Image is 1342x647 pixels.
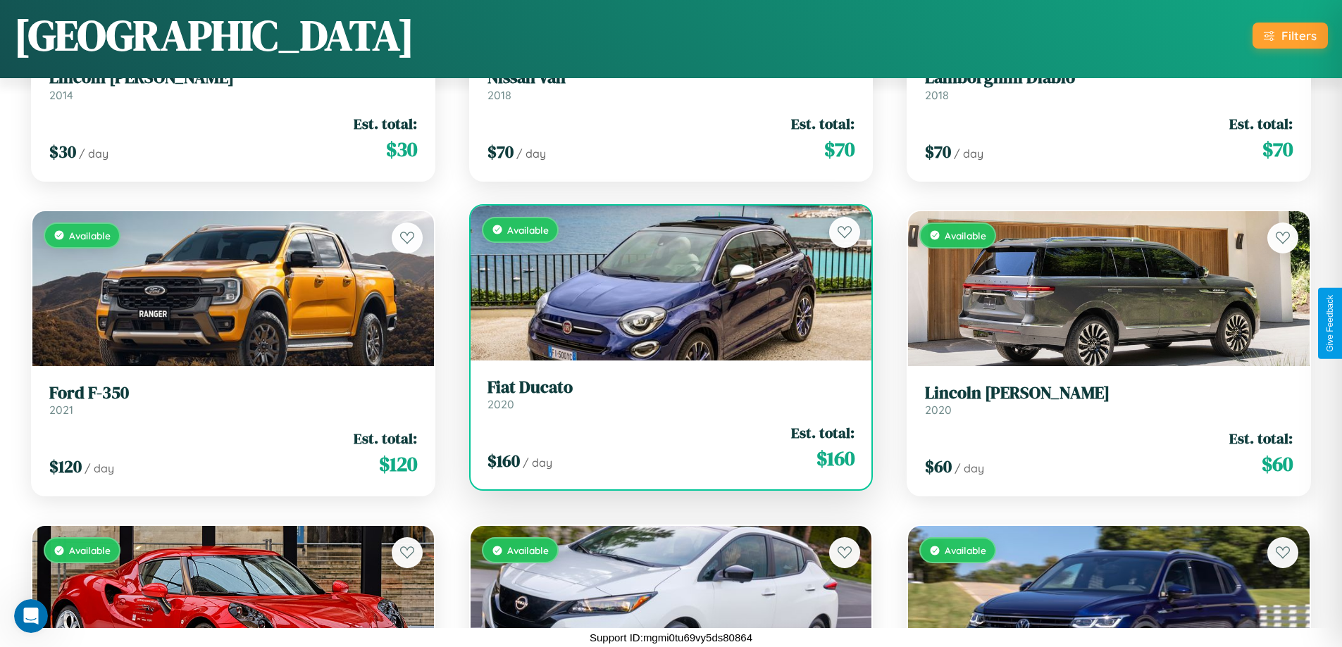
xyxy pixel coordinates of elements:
span: $ 160 [487,449,520,472]
span: / day [955,461,984,475]
span: / day [954,146,983,161]
iframe: Intercom live chat [14,599,48,633]
div: Filters [1281,28,1317,43]
h3: Lincoln [PERSON_NAME] [49,68,417,88]
span: $ 70 [925,140,951,163]
span: $ 70 [1262,135,1293,163]
h3: Nissan Van [487,68,855,88]
span: $ 30 [49,140,76,163]
a: Lamborghini Diablo2018 [925,68,1293,102]
span: 2018 [925,88,949,102]
span: 2018 [487,88,511,102]
a: Lincoln [PERSON_NAME]2014 [49,68,417,102]
span: $ 30 [386,135,417,163]
a: Fiat Ducato2020 [487,377,855,412]
button: Filters [1253,23,1328,49]
a: Ford F-3502021 [49,383,417,417]
a: Nissan Van2018 [487,68,855,102]
span: Available [945,230,986,241]
h3: Ford F-350 [49,383,417,403]
span: $ 60 [1262,450,1293,478]
span: Available [945,544,986,556]
h3: Lamborghini Diablo [925,68,1293,88]
span: Available [507,544,549,556]
span: / day [79,146,108,161]
div: Give Feedback [1325,295,1335,352]
span: / day [85,461,114,475]
span: $ 70 [487,140,514,163]
a: Lincoln [PERSON_NAME]2020 [925,383,1293,417]
span: $ 120 [49,455,82,478]
span: $ 60 [925,455,952,478]
span: Available [507,224,549,236]
span: 2020 [925,403,952,417]
span: / day [523,456,552,470]
span: 2020 [487,397,514,411]
span: Est. total: [354,113,417,134]
span: Est. total: [1229,113,1293,134]
span: $ 70 [824,135,855,163]
span: Available [69,230,111,241]
span: 2021 [49,403,73,417]
span: Est. total: [791,113,855,134]
h1: [GEOGRAPHIC_DATA] [14,6,414,64]
p: Support ID: mgmi0tu69vy5ds80864 [590,628,752,647]
span: Est. total: [791,422,855,443]
h3: Lincoln [PERSON_NAME] [925,383,1293,403]
span: Est. total: [354,428,417,448]
h3: Fiat Ducato [487,377,855,398]
span: Available [69,544,111,556]
span: $ 120 [379,450,417,478]
span: Est. total: [1229,428,1293,448]
span: $ 160 [816,444,855,472]
span: / day [516,146,546,161]
span: 2014 [49,88,73,102]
